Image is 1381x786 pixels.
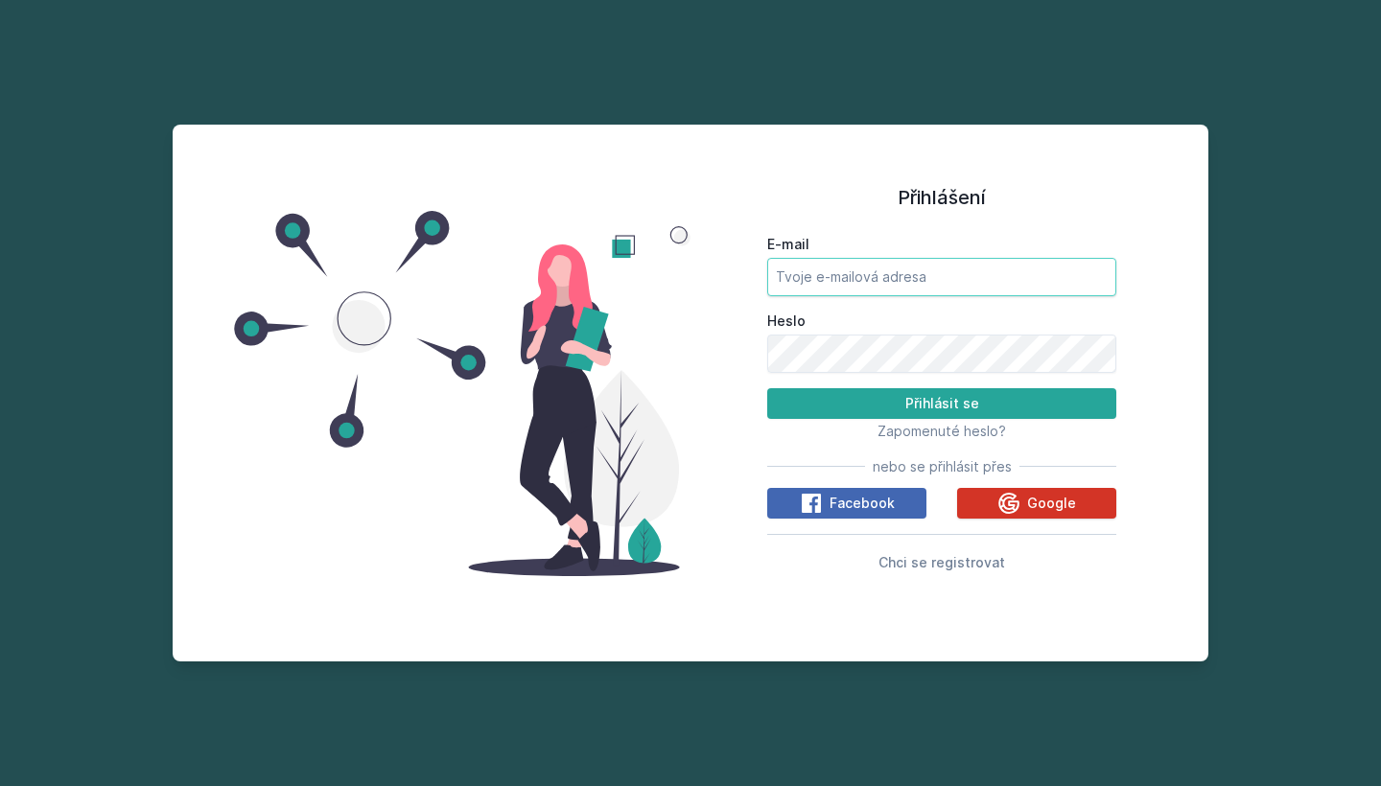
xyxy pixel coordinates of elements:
[767,183,1116,212] h1: Přihlášení
[873,457,1012,476] span: nebo se přihlásit přes
[767,235,1116,254] label: E-mail
[767,312,1116,331] label: Heslo
[878,554,1005,570] span: Chci se registrovat
[957,488,1116,519] button: Google
[767,258,1116,296] input: Tvoje e-mailová adresa
[830,494,895,513] span: Facebook
[767,388,1116,419] button: Přihlásit se
[767,488,926,519] button: Facebook
[1027,494,1076,513] span: Google
[878,550,1005,573] button: Chci se registrovat
[878,423,1006,439] span: Zapomenuté heslo?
